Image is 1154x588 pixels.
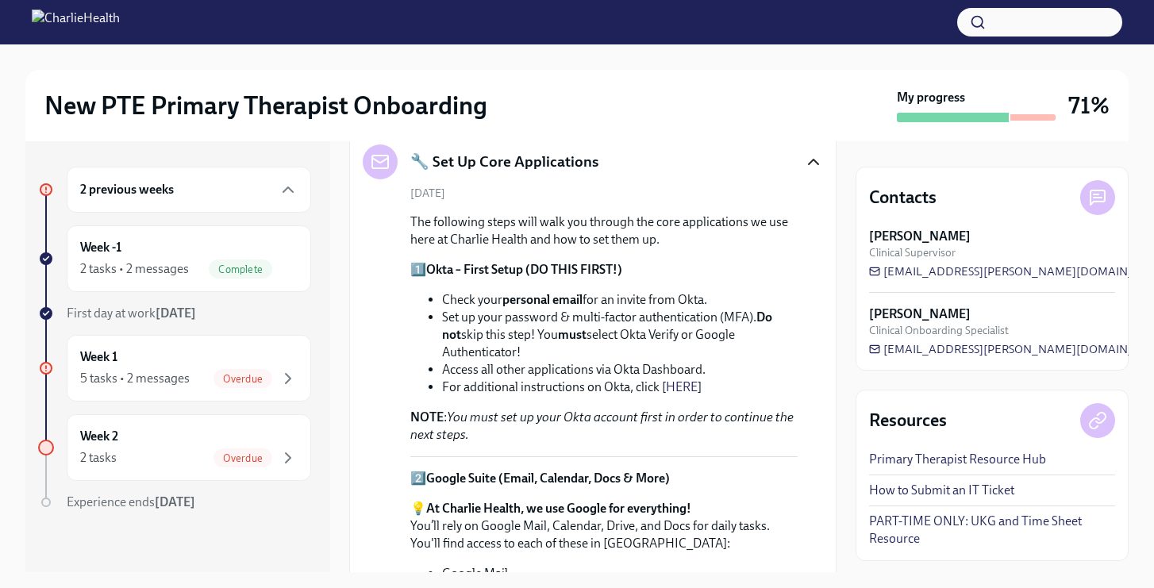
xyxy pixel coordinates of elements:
[67,494,195,509] span: Experience ends
[869,513,1115,548] a: PART-TIME ONLY: UKG and Time Sheet Resource
[80,260,189,278] div: 2 tasks • 2 messages
[80,428,118,445] h6: Week 2
[38,335,311,402] a: Week 15 tasks • 2 messagesOverdue
[44,90,487,121] h2: New PTE Primary Therapist Onboarding
[869,306,971,323] strong: [PERSON_NAME]
[869,409,947,432] h4: Resources
[442,309,798,361] li: Set up your password & multi-factor authentication (MFA). skip this step! You select Okta Verify ...
[38,305,311,322] a: First day at work[DATE]
[869,228,971,245] strong: [PERSON_NAME]
[558,327,587,342] strong: must
[869,482,1014,499] a: How to Submit an IT Ticket
[67,306,196,321] span: First day at work
[426,262,622,277] strong: Okta – First Setup (DO THIS FIRST!)
[869,323,1009,338] span: Clinical Onboarding Specialist
[410,409,798,444] p: :
[213,373,272,385] span: Overdue
[502,292,583,307] strong: personal email
[869,186,937,209] h4: Contacts
[410,500,798,552] p: 💡 You’ll rely on Google Mail, Calendar, Drive, and Docs for daily tasks. You'll find access to ea...
[80,370,190,387] div: 5 tasks • 2 messages
[426,501,691,516] strong: At Charlie Health, we use Google for everything!
[426,471,670,486] strong: Google Suite (Email, Calendar, Docs & More)
[666,379,698,394] a: HERE
[32,10,120,35] img: CharlieHealth
[442,291,798,309] li: Check your for an invite from Okta.
[442,565,798,582] li: Google Mail
[869,451,1046,468] a: Primary Therapist Resource Hub
[80,181,174,198] h6: 2 previous weeks
[410,186,445,201] span: [DATE]
[38,225,311,292] a: Week -12 tasks • 2 messagesComplete
[410,409,794,442] em: You must set up your Okta account first in order to continue the next steps.
[897,89,965,106] strong: My progress
[38,414,311,481] a: Week 22 tasksOverdue
[80,348,117,366] h6: Week 1
[442,361,798,379] li: Access all other applications via Okta Dashboard.
[80,239,121,256] h6: Week -1
[869,245,956,260] span: Clinical Supervisor
[67,167,311,213] div: 2 previous weeks
[410,213,798,248] p: The following steps will walk you through the core applications we use here at Charlie Health and...
[1068,91,1110,120] h3: 71%
[410,470,798,487] p: 2️⃣
[80,449,117,467] div: 2 tasks
[209,263,272,275] span: Complete
[410,152,598,172] h5: 🔧 Set Up Core Applications
[213,452,272,464] span: Overdue
[410,409,444,425] strong: NOTE
[155,494,195,509] strong: [DATE]
[156,306,196,321] strong: [DATE]
[410,261,798,279] p: 1️⃣
[442,379,798,396] li: For additional instructions on Okta, click [ ]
